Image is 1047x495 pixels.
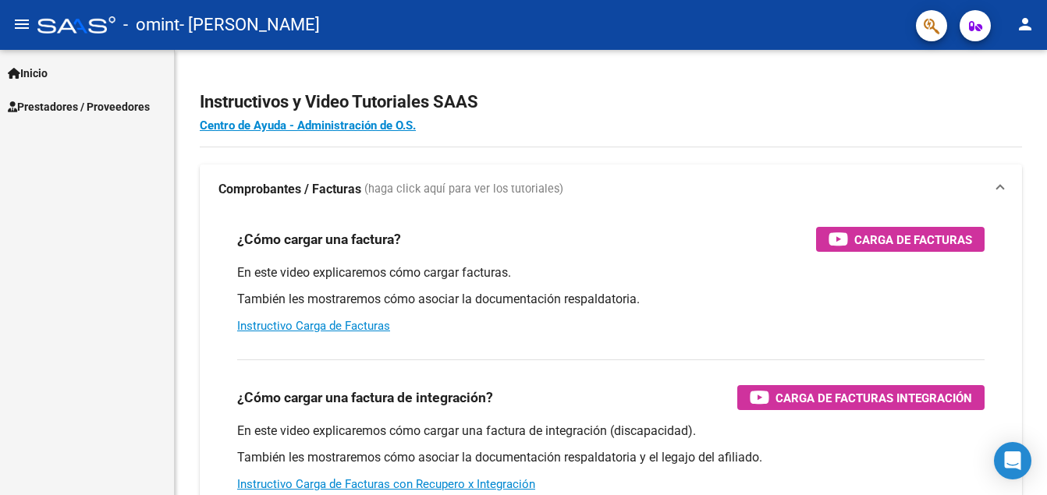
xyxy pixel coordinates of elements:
[179,8,320,42] span: - [PERSON_NAME]
[816,227,985,252] button: Carga de Facturas
[854,230,972,249] span: Carga de Facturas
[775,388,972,408] span: Carga de Facturas Integración
[200,118,416,133] a: Centro de Ayuda - Administración de O.S.
[237,228,401,250] h3: ¿Cómo cargar una factura?
[12,15,31,34] mat-icon: menu
[237,319,390,333] a: Instructivo Carga de Facturas
[123,8,179,42] span: - omint
[1016,15,1035,34] mat-icon: person
[364,181,563,198] span: (haga click aquí para ver los tutoriales)
[218,181,361,198] strong: Comprobantes / Facturas
[237,291,985,308] p: También les mostraremos cómo asociar la documentación respaldatoria.
[237,423,985,440] p: En este video explicaremos cómo cargar una factura de integración (discapacidad).
[994,442,1031,479] div: Open Intercom Messenger
[237,387,493,408] h3: ¿Cómo cargar una factura de integración?
[200,164,1022,214] mat-expansion-panel-header: Comprobantes / Facturas (haga click aquí para ver los tutoriales)
[237,477,535,491] a: Instructivo Carga de Facturas con Recupero x Integración
[237,264,985,281] p: En este video explicaremos cómo cargar facturas.
[8,65,48,82] span: Inicio
[200,87,1022,117] h2: Instructivos y Video Tutoriales SAAS
[737,385,985,410] button: Carga de Facturas Integración
[8,98,150,115] span: Prestadores / Proveedores
[237,449,985,466] p: También les mostraremos cómo asociar la documentación respaldatoria y el legajo del afiliado.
